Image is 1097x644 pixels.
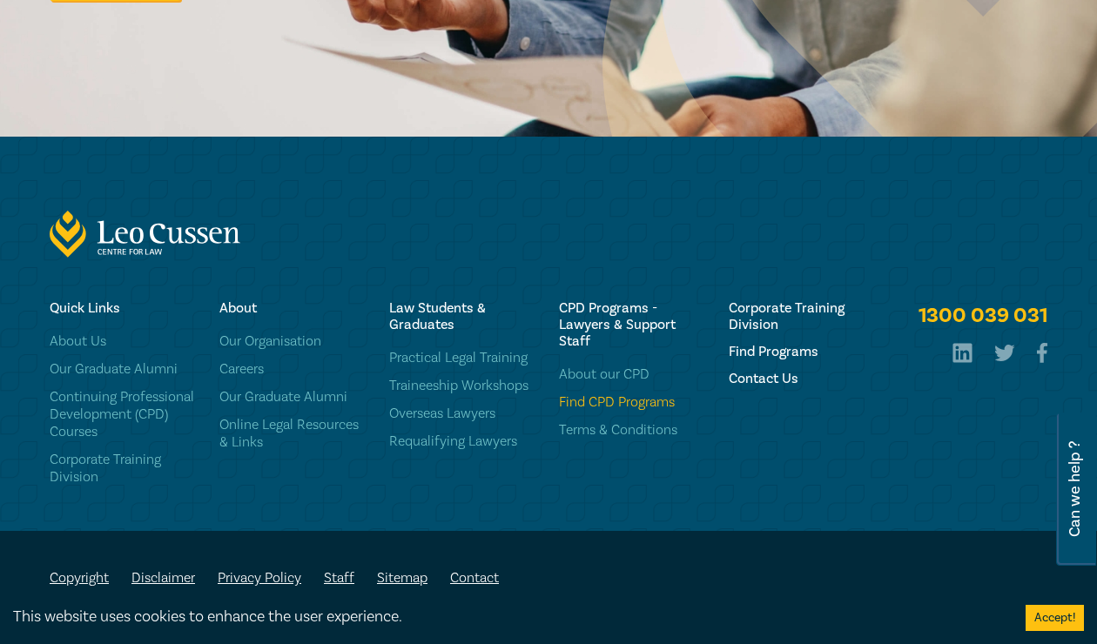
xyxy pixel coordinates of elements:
a: Find CPD Programs [559,393,708,411]
h6: Law Students & Graduates [389,300,538,333]
a: Our Graduate Alumni [219,388,368,406]
a: Contact [450,569,499,587]
a: About our CPD [559,366,708,383]
a: Terms & Conditions [559,421,708,439]
button: Accept cookies [1026,605,1084,631]
a: Corporate Training Division [729,300,878,333]
h6: Quick Links [50,300,199,317]
a: Requalifying Lawyers [389,433,538,450]
div: This website uses cookies to enhance the user experience. [13,606,999,628]
a: Staff [324,569,354,587]
a: About Us [50,332,199,350]
a: Online Legal Resources & Links [219,416,368,451]
a: Contact Us [729,371,878,387]
a: Our Organisation [219,332,368,350]
span: Can we help ? [1067,423,1083,555]
a: Our Graduate Alumni [50,360,199,378]
a: Corporate Training Division [50,451,199,486]
a: Overseas Lawyers [389,405,538,422]
h6: CPD Programs - Lawyers & Support Staff [559,300,708,350]
a: Continuing Professional Development (CPD) Courses [50,388,199,440]
a: Privacy Policy [218,569,301,587]
a: Find Programs [729,344,878,360]
a: 1300 039 031 [919,300,1047,332]
h6: About [219,300,368,317]
a: Sitemap [377,569,427,587]
a: Traineeship Workshops [389,377,538,394]
a: Practical Legal Training [389,349,538,366]
a: Copyright [50,569,109,587]
a: Disclaimer [131,569,195,587]
a: Careers [219,360,368,378]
